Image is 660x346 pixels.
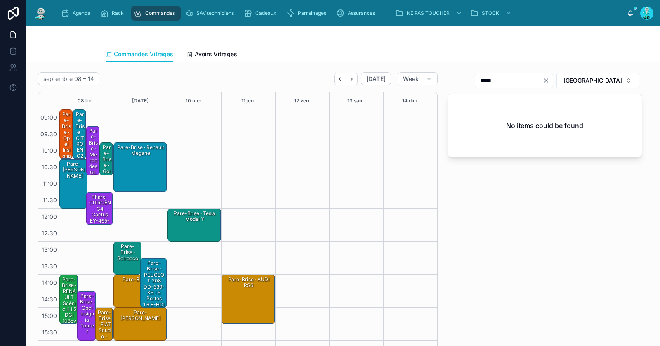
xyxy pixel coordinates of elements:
[195,50,237,58] span: Avoirs Vitrages
[255,10,276,17] span: Cadeaux
[334,73,346,85] button: Back
[186,92,203,109] button: 10 mer.
[73,10,90,17] span: Agenda
[407,10,450,17] span: NE PAS TOUCHER
[40,230,59,237] span: 12:30
[298,10,326,17] span: Parrainages
[59,6,96,21] a: Agenda
[361,72,391,85] button: [DATE]
[40,246,59,253] span: 13:00
[348,10,375,17] span: Assurances
[182,6,240,21] a: SAV techniciens
[61,111,72,160] div: Pare-Brise · Opel insigna
[40,279,59,286] span: 14:00
[284,6,332,21] a: Parrainages
[101,144,112,217] div: Pare-Brise · Golf 5 - 8568AGSMVZ1P
[114,308,167,340] div: Pare-[PERSON_NAME]
[366,75,386,83] span: [DATE]
[114,143,167,192] div: Pare-Brise · renault megane
[403,75,419,83] span: Week
[54,4,627,22] div: scrollable content
[40,329,59,336] span: 15:30
[78,92,94,109] button: 08 lun.
[96,308,113,340] div: Pare-Brise · FIAT Scudo - 3345AGS
[100,143,112,175] div: Pare-Brise · Golf 5 - 8568AGSMVZ1P
[131,6,181,21] a: Commandes
[88,193,112,266] div: Phare · CITROËN C4 Cactus EY-465-KE Phase 2 1.2 THP PureTech 12V EAT6 S&S 110 cv Boîte auto
[223,276,274,289] div: Pare-Brise · AUDI RS6
[115,144,166,157] div: Pare-Brise · renault megane
[73,110,85,159] div: Pare-Brise · CITROEN c25
[132,92,148,109] button: [DATE]
[222,275,275,324] div: Pare-Brise · AUDI RS6
[468,6,516,21] a: STOCK
[241,6,282,21] a: Cadeaux
[142,259,166,320] div: Pare-Brise · PEUGEOT 208 DD-639-KS I 5 Portes 1.6 e-HDi FAP S&S 92 cv
[114,275,167,307] div: Pare-Brise · c4
[398,72,437,85] button: Week
[98,6,130,21] a: Rack
[87,192,113,225] div: Phare · CITROËN C4 Cactus EY-465-KE Phase 2 1.2 THP PureTech 12V EAT6 S&S 110 cv Boîte auto
[556,73,639,88] button: Select Button
[106,47,173,62] a: Commandes Vitrages
[79,292,95,336] div: Pare-Brise · opel insignia tourer
[334,6,381,21] a: Assurances
[40,147,59,154] span: 10:00
[346,73,358,85] button: Next
[347,92,365,109] button: 13 sam.
[563,76,622,85] span: [GEOGRAPHIC_DATA]
[88,127,99,212] div: Pare-Brise · Mercedes GLC - 5391AGAMVZ (21)
[60,110,72,159] div: Pare-Brise · Opel insigna
[506,121,583,130] h2: No items could be found
[186,47,237,63] a: Avoirs Vitrages
[482,10,499,17] span: STOCK
[40,164,59,171] span: 10:30
[60,159,87,208] div: Pare-[PERSON_NAME]
[40,312,59,319] span: 15:00
[38,130,59,137] span: 09:30
[43,75,94,83] h2: septembre 08 – 14
[40,296,59,303] span: 14:30
[168,209,221,241] div: Pare-Brise · Tesla model y
[41,197,59,204] span: 11:30
[115,276,166,283] div: Pare-Brise · c4
[41,180,59,187] span: 11:00
[393,6,466,21] a: NE PAS TOUCHER
[61,160,87,180] div: Pare-[PERSON_NAME]
[241,92,255,109] button: 11 jeu.
[169,210,220,223] div: Pare-Brise · Tesla model y
[294,92,311,109] button: 12 ven.
[40,213,59,220] span: 12:00
[60,275,78,324] div: Pare-Brise · RENAULT Scénic II 1.5 dCi 106cv - 7257AGAV1M
[543,77,553,84] button: Clear
[33,7,48,20] img: App logo
[87,126,99,175] div: Pare-Brise · Mercedes GLC - 5391AGAMVZ (21)
[74,111,85,166] div: Pare-Brise · CITROEN c25
[40,263,59,270] span: 13:30
[115,243,141,262] div: Pare-Brise · Scirocco
[114,242,141,274] div: Pare-Brise · Scirocco
[145,10,175,17] span: Commandes
[115,309,166,322] div: Pare-[PERSON_NAME]
[141,258,167,307] div: Pare-Brise · PEUGEOT 208 DD-639-KS I 5 Portes 1.6 e-HDi FAP S&S 92 cv
[196,10,234,17] span: SAV techniciens
[402,92,419,109] button: 14 dim.
[78,291,95,340] div: Pare-Brise · opel insignia tourer
[38,114,59,121] span: 09:00
[112,10,124,17] span: Rack
[114,50,173,58] span: Commandes Vitrages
